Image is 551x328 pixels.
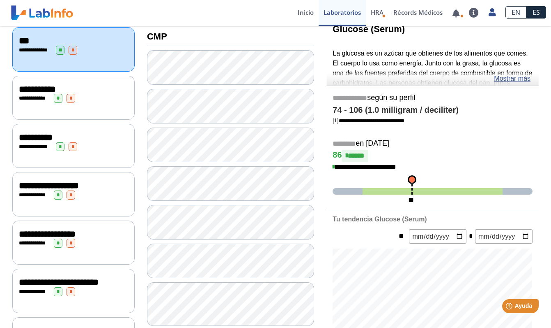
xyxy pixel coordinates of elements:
[147,31,167,42] b: CMP
[409,229,466,244] input: mm/dd/yyyy
[526,6,546,19] a: ES
[505,6,526,19] a: EN
[333,139,533,149] h5: en [DATE]
[333,105,533,115] h4: 74 - 106 (1.0 milligram / deciliter)
[494,74,530,84] a: Mostrar más
[333,93,533,103] h5: según su perfil
[478,296,542,319] iframe: Help widget launcher
[333,216,427,223] b: Tu tendencia Glucose (Serum)
[333,150,533,162] h4: 86
[333,24,405,34] b: Glucose (Serum)
[333,49,533,127] p: La glucosa es un azúcar que obtienes de los alimentos que comes. El cuerpo lo usa como energía. J...
[371,8,383,16] span: HRA
[475,229,533,244] input: mm/dd/yyyy
[333,117,404,123] a: [1]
